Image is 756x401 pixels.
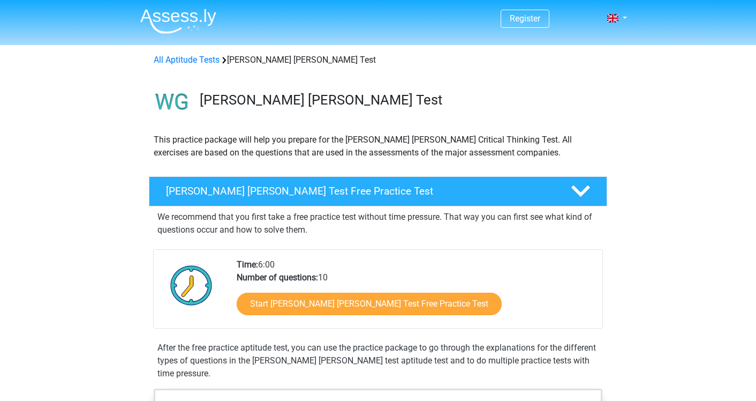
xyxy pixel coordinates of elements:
[237,293,502,315] a: Start [PERSON_NAME] [PERSON_NAME] Test Free Practice Test
[200,92,599,108] h3: [PERSON_NAME] [PERSON_NAME] Test
[164,258,218,312] img: Clock
[154,55,220,65] a: All Aptitude Tests
[154,133,602,159] p: This practice package will help you prepare for the [PERSON_NAME] [PERSON_NAME] Critical Thinking...
[237,272,318,283] b: Number of questions:
[157,211,599,236] p: We recommend that you first take a free practice test without time pressure. That way you can fir...
[153,341,603,380] div: After the free practice aptitude test, you can use the practice package to go through the explana...
[149,79,195,125] img: watson glaser test
[229,258,602,328] div: 6:00 10
[237,259,258,270] b: Time:
[510,13,540,24] a: Register
[166,185,554,197] h4: [PERSON_NAME] [PERSON_NAME] Test Free Practice Test
[149,54,607,66] div: [PERSON_NAME] [PERSON_NAME] Test
[145,176,611,206] a: [PERSON_NAME] [PERSON_NAME] Test Free Practice Test
[140,9,216,34] img: Assessly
